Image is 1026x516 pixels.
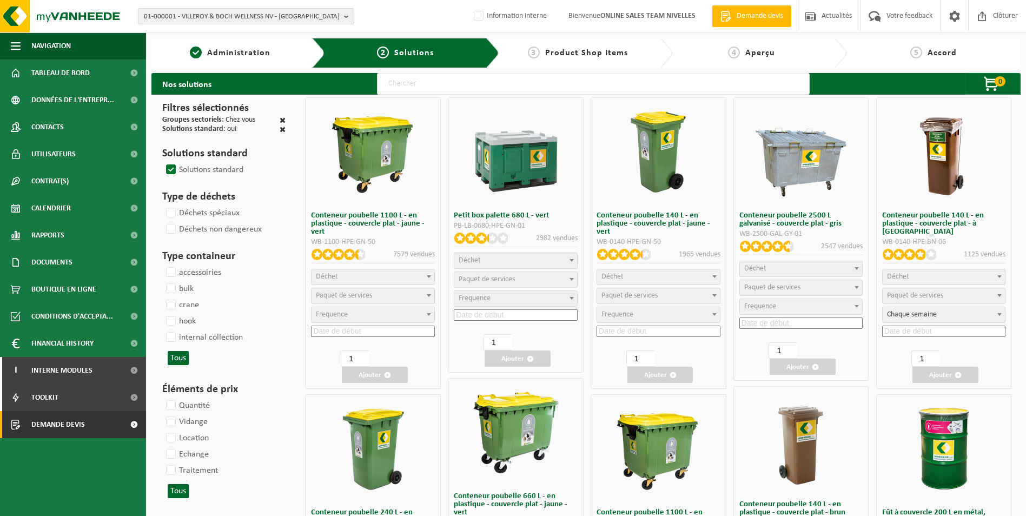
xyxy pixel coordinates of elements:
button: Ajouter [485,350,551,367]
span: Contrat(s) [31,168,69,195]
img: WB-1100-HPE-GN-51 [612,403,704,495]
p: 2982 vendues [536,233,578,244]
label: Traitement [164,462,218,479]
span: 01-000001 - VILLEROY & BOCH WELLNESS NV - [GEOGRAPHIC_DATA] [144,9,340,25]
span: Données de l'entrepr... [31,87,114,114]
span: Documents [31,249,72,276]
label: crane [164,297,199,313]
span: Aperçu [745,49,775,57]
input: 1 [769,342,797,359]
input: Date de début [311,326,435,337]
h3: Éléments de prix [162,381,286,398]
span: Frequence [459,294,491,302]
img: PB-LB-0680-HPE-GN-01 [470,106,562,198]
span: Demande devis [734,11,786,22]
p: 1125 vendues [964,249,1005,260]
label: accessoiries [164,264,221,281]
div: WB-0140-HPE-GN-50 [597,239,720,246]
input: 1 [911,350,939,367]
span: Paquet de services [887,292,943,300]
h3: Conteneur poubelle 140 L - en plastique - couvercle plat - à [GEOGRAPHIC_DATA] [882,211,1006,236]
h3: Conteneur poubelle 1100 L - en plastique - couvercle plat - jaune - vert [311,211,435,236]
button: Ajouter [342,367,408,383]
span: 4 [728,47,740,58]
span: Frequence [601,310,633,319]
label: bulk [164,281,194,297]
h3: Petit box palette 680 L - vert [454,211,578,220]
div: PB-LB-0680-HPE-GN-01 [454,222,578,230]
span: Financial History [31,330,94,357]
h3: Type de déchets [162,189,286,205]
span: Contacts [31,114,64,141]
span: Product Shop Items [545,49,628,57]
span: Interne modules [31,357,92,384]
p: 1965 vendues [679,249,720,260]
span: Paquet de services [316,292,372,300]
label: internal collection [164,329,243,346]
span: Solutions [394,49,434,57]
img: WB-1100-HPE-GN-50 [327,106,419,198]
button: Ajouter [770,359,836,375]
span: Navigation [31,32,71,59]
span: Administration [207,49,270,57]
img: WB-2500-GAL-GY-01 [755,106,847,198]
label: Location [164,430,209,446]
img: WB-0140-HPE-BN-01 [755,395,847,487]
span: Déchet [316,273,338,281]
span: 1 [190,47,202,58]
h3: Conteneur poubelle 2500 L galvanisé - couvercle plat - gris [739,211,863,228]
span: Solutions standard [162,125,223,133]
a: 5Accord [852,47,1015,59]
h3: Solutions standard [162,145,286,162]
span: Utilisateurs [31,141,76,168]
img: WB-0660-HPE-GN-50 [470,387,562,479]
input: 1 [626,350,654,367]
h2: Nos solutions [151,73,222,95]
input: Chercher [377,73,810,95]
span: Paquet de services [601,292,658,300]
span: 3 [528,47,540,58]
div: : oui [162,125,236,135]
h3: Type containeur [162,248,286,264]
span: 5 [910,47,922,58]
input: 1 [341,350,369,367]
button: Ajouter [627,367,693,383]
button: Ajouter [912,367,978,383]
span: Chaque semaine [883,307,1005,322]
span: 2 [377,47,389,58]
span: Frequence [744,302,776,310]
span: Déchet [459,256,481,264]
p: 7579 vendues [393,249,435,260]
img: WB-0140-HPE-BN-06 [898,106,990,198]
input: Date de début [597,326,720,337]
h3: Filtres sélectionnés [162,100,286,116]
span: Demande devis [31,411,85,438]
p: 2547 vendues [821,241,863,252]
div: : Chez vous [162,116,255,125]
div: WB-2500-GAL-GY-01 [739,230,863,238]
label: Vidange [164,414,208,430]
span: I [11,357,21,384]
span: Paquet de services [744,283,800,292]
a: 4Aperçu [678,47,825,59]
input: Date de début [882,326,1006,337]
span: 0 [995,76,1005,87]
span: Chaque semaine [882,307,1006,323]
strong: ONLINE SALES TEAM NIVELLES [600,12,696,20]
button: Tous [168,484,189,498]
img: WB-0240-HPE-GN-50 [327,403,419,495]
input: Date de début [739,317,863,329]
span: Groupes sectoriels [162,116,222,124]
div: WB-0140-HPE-BN-06 [882,239,1006,246]
a: 3Product Shop Items [505,47,651,59]
span: Accord [928,49,957,57]
button: 01-000001 - VILLEROY & BOCH WELLNESS NV - [GEOGRAPHIC_DATA] [138,8,354,24]
span: Rapports [31,222,64,249]
span: Toolkit [31,384,58,411]
label: hook [164,313,196,329]
span: Déchet [887,273,909,281]
label: Echange [164,446,209,462]
a: Demande devis [712,5,791,27]
label: Déchets spéciaux [164,205,240,221]
img: WB-0140-HPE-GN-50 [612,106,704,198]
